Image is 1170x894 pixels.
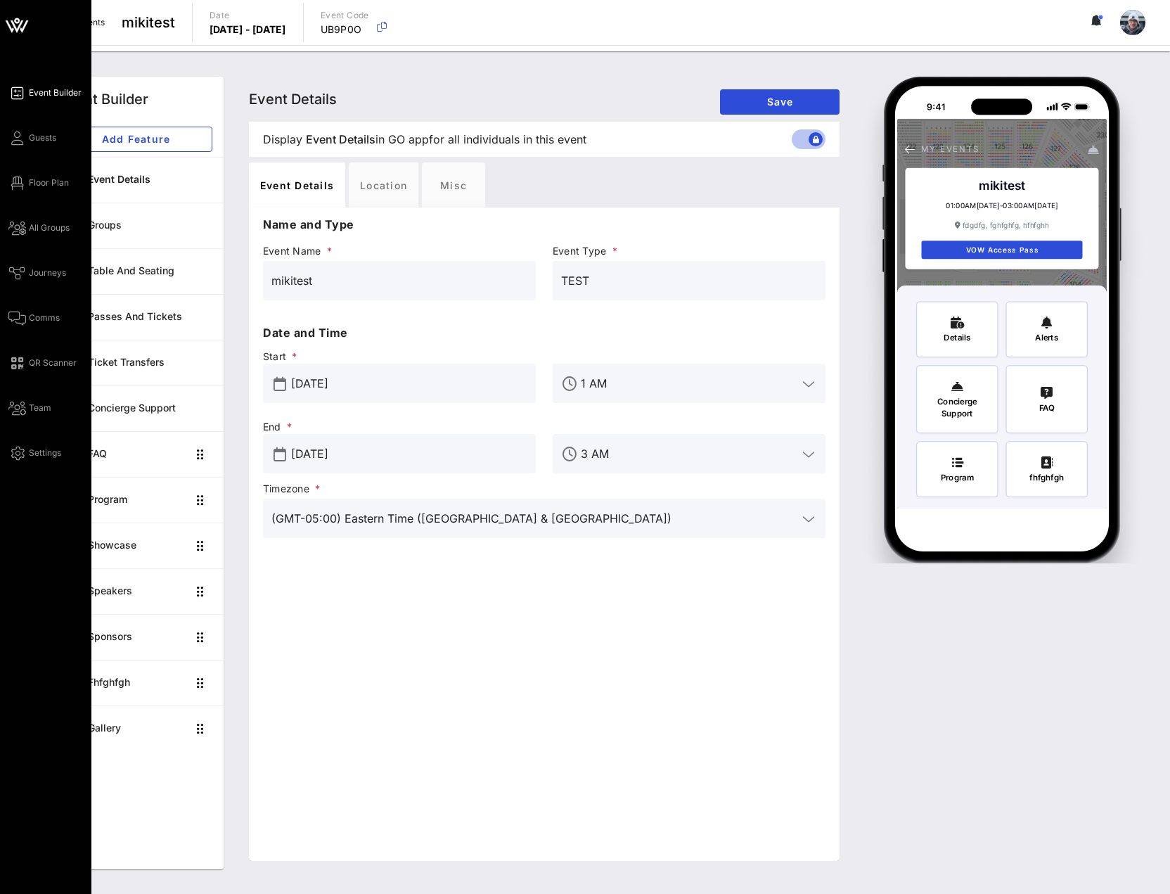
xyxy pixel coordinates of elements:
[88,539,187,551] div: Showcase
[291,442,527,465] input: End Date
[263,324,825,341] p: Date and Time
[249,162,345,207] div: Event Details
[48,340,224,385] a: Ticket Transfers
[321,23,369,37] p: UB9P0O
[48,523,224,568] a: Showcase
[48,431,224,477] a: FAQ
[29,132,56,144] span: Guests
[8,264,66,281] a: Journeys
[48,477,224,523] a: Program
[8,309,60,326] a: Comms
[122,12,175,33] span: mikitest
[59,89,148,110] div: Event Builder
[88,311,212,323] div: Passes and Tickets
[249,91,337,108] span: Event Details
[48,157,224,203] a: Event Details
[88,494,187,506] div: Program
[29,357,77,369] span: QR Scanner
[88,448,187,460] div: FAQ
[8,219,70,236] a: All Groups
[88,174,212,186] div: Event Details
[48,203,224,248] a: Groups
[29,447,61,459] span: Settings
[88,677,187,689] div: fhfghfgh
[720,89,840,115] button: Save
[274,447,286,461] button: prepend icon
[8,355,77,371] a: QR Scanner
[29,402,51,414] span: Team
[422,162,485,207] div: Misc
[48,248,224,294] a: Table and Seating
[291,372,527,395] input: Start Date
[29,312,60,324] span: Comms
[48,660,224,705] a: fhfghfgh
[29,222,70,234] span: All Groups
[561,269,817,292] input: Event Type
[59,127,212,152] button: Add Feature
[581,372,797,395] input: Start Time
[274,377,286,391] button: prepend icon
[88,219,212,231] div: Groups
[321,8,369,23] p: Event Code
[210,23,286,37] p: [DATE] - [DATE]
[48,385,224,431] a: Concierge Support
[88,357,212,369] div: Ticket Transfers
[306,131,375,148] span: Event Details
[429,131,586,148] span: for all individuals in this event
[8,400,51,416] a: Team
[88,722,187,734] div: Gallery
[71,133,200,145] span: Add Feature
[263,131,586,148] span: Display in GO app
[263,216,825,233] p: Name and Type
[48,294,224,340] a: Passes and Tickets
[263,244,536,258] span: Event Name
[731,96,828,108] span: Save
[8,84,82,101] a: Event Builder
[553,244,825,258] span: Event Type
[210,8,286,23] p: Date
[263,350,536,364] span: Start
[29,87,82,99] span: Event Builder
[88,402,212,414] div: Concierge Support
[271,269,527,292] input: Event Name
[8,174,69,191] a: Floor Plan
[263,420,536,434] span: End
[263,482,825,496] span: Timezone
[8,445,61,461] a: Settings
[48,614,224,660] a: Sponsors
[29,177,69,189] span: Floor Plan
[88,585,187,597] div: Speakers
[48,568,224,614] a: Speakers
[88,631,187,643] div: Sponsors
[349,162,418,207] div: Location
[48,705,224,751] a: Gallery
[8,129,56,146] a: Guests
[271,507,797,530] input: Timezone
[88,265,212,277] div: Table and Seating
[581,442,797,465] input: End Time
[29,267,66,279] span: Journeys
